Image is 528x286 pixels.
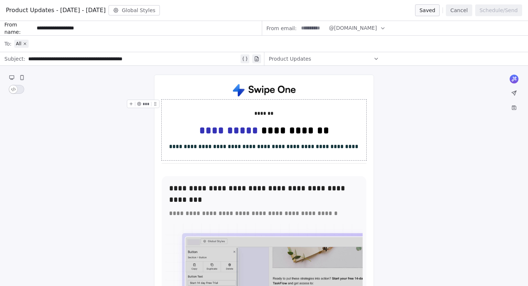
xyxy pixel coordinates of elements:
[446,4,472,16] button: Cancel
[4,55,25,65] span: Subject:
[267,25,297,32] span: From email:
[475,4,522,16] button: Schedule/Send
[6,6,106,15] span: Product Updates - [DATE] - [DATE]
[269,55,311,62] span: Product Updates
[109,5,160,15] button: Global Styles
[16,41,21,47] span: All
[4,40,11,47] span: To:
[4,21,34,36] span: From name:
[415,4,440,16] button: Saved
[329,24,377,32] span: @[DOMAIN_NAME]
